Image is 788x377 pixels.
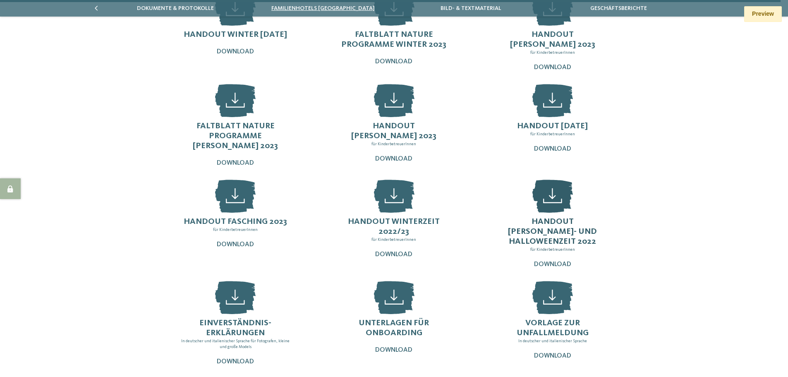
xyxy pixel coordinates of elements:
[217,160,254,166] span: Download
[163,281,309,366] a: Einverständnis-erklärungen In deutscher und italienischer Sprache für Fotografen, kleine und groß...
[375,58,412,65] span: Download
[517,122,588,130] span: Handout [DATE]
[199,319,271,337] span: Einverständnis-erklärungen
[375,347,412,353] span: Download
[498,247,607,252] p: für KinderbetreuerInnen
[359,319,429,337] span: Unterlagen für Onboarding
[498,50,607,55] p: für KinderbetreuerInnen
[193,122,278,150] span: Faltblatt Nature Programme [PERSON_NAME] 2023
[184,227,287,233] p: für KinderbetreuerInnen
[217,48,254,55] span: Download
[534,64,571,71] span: Download
[479,180,625,269] a: Handout [PERSON_NAME]- und Halloweenzeit 2022 für KinderbetreuerInnen Download
[217,241,254,248] span: Download
[517,131,588,137] p: für KinderbetreuerInnen
[534,261,571,268] span: Download
[181,338,290,350] p: In deutscher und italienischer Sprache für Fotografen, kleine und große Models
[510,31,595,49] span: Handout [PERSON_NAME] 2023
[534,353,571,359] span: Download
[341,31,446,49] span: Faltblatt Nature Programme Winter 2023
[479,281,625,366] a: Vorlage zur Unfallmeldung In deutscher und italienischer Sprache Download
[339,237,449,243] p: für KinderbetreuerInnen
[375,251,412,258] span: Download
[321,84,467,167] a: Handout [PERSON_NAME] 2023 für KinderbetreuerInnen Download
[351,122,436,140] span: Handout [PERSON_NAME] 2023
[508,218,597,246] span: Handout [PERSON_NAME]- und Halloweenzeit 2022
[217,358,254,365] span: Download
[498,338,607,344] p: In deutscher und italienischer Sprache
[321,180,467,269] a: Handout Winterzeit 2022/23 für KinderbetreuerInnen Download
[184,218,287,226] span: Handout Fasching 2023
[163,84,309,167] a: Faltblatt Nature Programme [PERSON_NAME] 2023 Download
[534,146,571,152] span: Download
[348,218,440,236] span: Handout Winterzeit 2022/23
[163,180,309,269] a: Handout Fasching 2023 für KinderbetreuerInnen Download
[321,281,467,366] a: Unterlagen für Onboarding Download
[339,141,449,147] p: für KinderbetreuerInnen
[184,31,287,39] span: Handout Winter [DATE]
[375,156,412,162] span: Download
[517,319,589,337] span: Vorlage zur Unfallmeldung
[479,84,625,167] a: Handout [DATE] für KinderbetreuerInnen Download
